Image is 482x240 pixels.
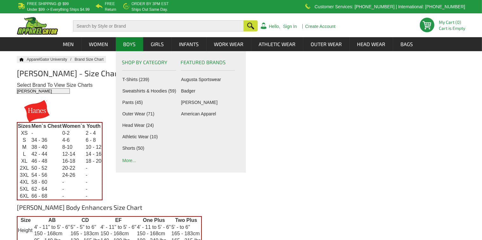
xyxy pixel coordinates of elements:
td: 5'' - 5" to 6'' 165 - 183cm [70,224,100,237]
td: - [85,179,102,186]
td: - [85,186,102,193]
h3: Shop by Category [122,58,176,71]
a: Infants [172,37,206,51]
td: - [62,186,85,193]
td: - [85,165,102,172]
a: ApparelGator University [27,57,75,62]
td: 42 - 44 [31,151,62,158]
div: Select Brand To View Size Charts [17,82,465,88]
a: Athletic Wear (10) [122,134,178,139]
a: Create Account [305,24,336,29]
td: 18 - 20 [85,158,102,165]
td: 50 - 52 [31,165,62,172]
th: Women`s [62,122,85,130]
th: EF [100,216,137,224]
p: ships out same day. [131,8,168,11]
th: Sizes [17,122,31,130]
a: Pants (45) [122,100,178,105]
h3: Featured Brands [181,58,235,71]
a: Badger [181,88,237,93]
img: ApparelGator [17,17,58,35]
img: View All Items By Hanes [17,100,57,122]
a: [PERSON_NAME] [181,100,237,105]
th: AB [34,216,70,224]
td: 4' - 11 to 5' - 6" 150 - 168cm [136,224,171,237]
td: 2 - 4 [85,130,102,137]
td: 4XL [17,179,31,186]
td: 3XL [17,172,31,179]
a: Women [82,37,116,51]
td: 38 - 40 [31,144,62,151]
th: Youth [85,122,102,130]
a: Head Wear [350,37,393,51]
a: American Apparel [181,111,237,116]
td: 58 - 60 [31,179,62,186]
td: 54 - 56 [31,172,62,179]
td: 14 - 16 [85,151,102,158]
a: Sweatshirts & Hoodies (59) [122,88,178,93]
td: S [17,137,31,144]
a: Girls [144,37,171,51]
li: Brand Size Chart [75,56,106,63]
a: Hello, [269,24,280,29]
a: T-Shirts (239) [122,77,178,82]
th: Size [17,216,34,224]
td: 16-18 [62,158,85,165]
th: Men`s Chest [31,122,62,130]
li: My Cart (0) [439,20,463,24]
td: XL [17,158,31,165]
a: Home [17,58,24,61]
a: More... [122,157,178,163]
p: Return [105,8,116,11]
b: Free Shipping @ $99 [27,2,69,6]
td: 2XL [17,165,31,172]
a: Outer Wear (71) [122,111,178,116]
td: - [62,179,85,186]
td: - [85,193,102,200]
th: CD [70,216,100,224]
td: 34 - 36 [31,137,62,144]
a: Athletic Wear [252,37,303,51]
td: 5' - to 6" 165 - 183cm [171,224,201,237]
td: - [85,172,102,179]
p: Customer Services: [PHONE_NUMBER] | International: [PHONE_NUMBER] [315,5,465,9]
td: 8-10 [62,144,85,151]
a: Sign In [283,24,297,29]
b: Order by 3PM EST [131,2,168,6]
h1: [PERSON_NAME] - Size Chart [17,69,465,82]
td: Height [17,224,34,237]
td: 6XL [17,193,31,200]
td: 0-2 [62,130,85,137]
span: Cart is Empty [439,26,465,31]
a: Work Wear [207,37,251,51]
td: 10 - 12 [85,144,102,151]
td: - [31,130,62,137]
a: Outer Wear [304,37,349,51]
td: 46 - 48 [31,158,62,165]
th: One Plus [136,216,171,224]
a: Boys [116,37,143,51]
h2: [PERSON_NAME] Body Enhancers Size Chart [17,203,465,216]
a: Shorts (50) [122,146,178,151]
th: Two Plus [171,216,201,224]
td: 20-22 [62,165,85,172]
a: Men [56,37,81,51]
td: XS [17,130,31,137]
a: Head Wear (24) [122,123,178,128]
td: M [17,144,31,151]
b: Free [105,2,115,6]
td: L [17,151,31,158]
td: 62 - 64 [31,186,62,193]
p: under $99 -> everything ships $4.99 [27,8,89,11]
a: Augusta Sportswear [181,77,237,82]
td: 4' - 11" to 5' - 6" 150 - 168cm [34,224,70,237]
td: 5XL [17,186,31,193]
td: 12-14 [62,151,85,158]
input: Search by Style or Brand [73,20,244,31]
td: 66 - 68 [31,193,62,200]
td: 4-6 [62,137,85,144]
a: Bags [393,37,420,51]
td: 6 - 8 [85,137,102,144]
td: - [62,193,85,200]
td: 4' - 11" to 5' - 6" 150 - 168cm [100,224,137,237]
